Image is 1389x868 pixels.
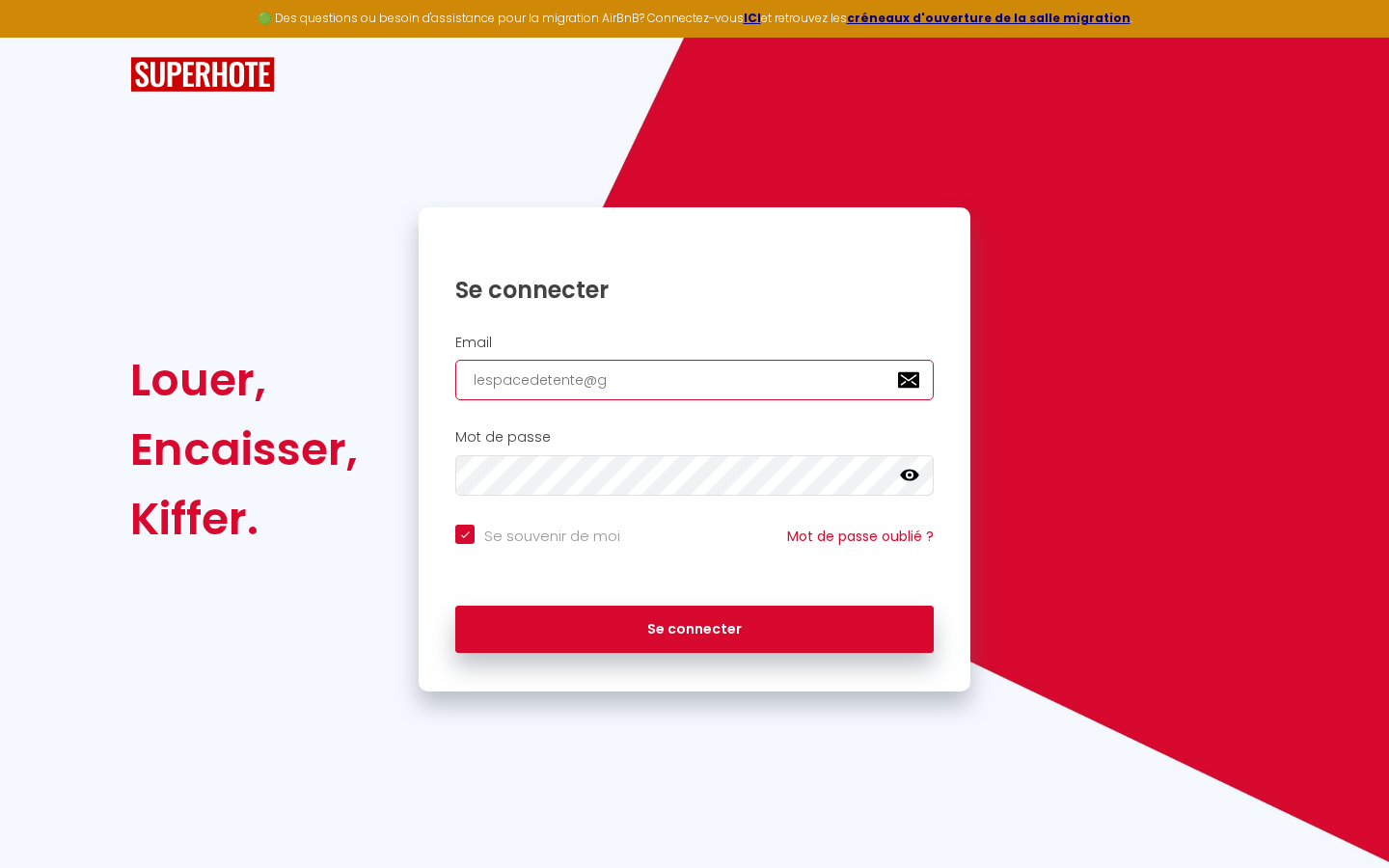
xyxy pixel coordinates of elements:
[455,275,934,305] h1: Se connecter
[455,360,934,400] input: Ton Email
[130,345,358,415] div: Louer,
[455,429,934,446] h2: Mot de passe
[455,606,934,654] button: Se connecter
[130,57,275,93] img: SuperHote logo
[130,415,358,484] div: Encaisser,
[744,10,761,26] a: ICI
[787,527,934,546] a: Mot de passe oublié ?
[15,8,73,66] button: Ouvrir le widget de chat LiveChat
[847,10,1130,26] a: créneaux d'ouverture de la salle migration
[455,335,934,351] h2: Email
[130,484,358,554] div: Kiffer.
